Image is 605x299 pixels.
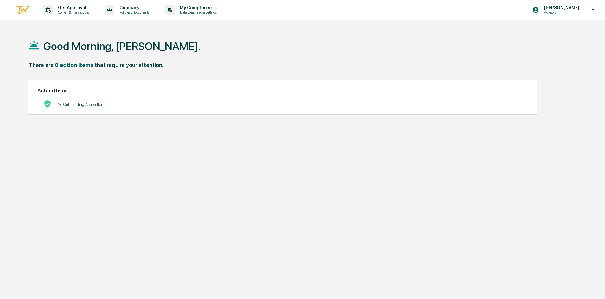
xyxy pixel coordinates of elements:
img: logo [15,5,30,15]
p: No Outstanding Action Items [58,102,106,107]
p: Advisors [539,10,583,15]
h1: Good Morning, [PERSON_NAME]. [43,40,201,53]
h2: Action Items [37,88,527,94]
p: My Compliance [175,5,220,10]
p: Get Approval [53,5,92,10]
div: 0 action items [55,62,93,68]
div: There are [29,62,54,68]
p: [PERSON_NAME] [539,5,583,10]
img: No Actions logo [44,100,51,108]
p: Content & Transactions [53,10,92,15]
p: Company [114,5,152,10]
div: that require your attention. [95,62,163,68]
p: Data, Deadlines & Settings [175,10,220,15]
p: Policies & Documents [114,10,152,15]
